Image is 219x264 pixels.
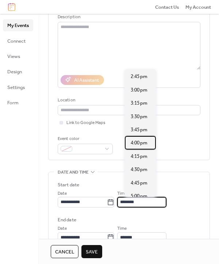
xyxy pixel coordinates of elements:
span: Link to Google Maps [66,119,105,127]
span: Cancel [55,248,74,256]
a: My Account [185,3,211,11]
span: Contact Us [155,4,179,11]
a: Views [3,50,33,62]
span: 2:45 pm [131,73,147,80]
span: 4:15 pm [131,153,147,160]
div: Description [58,13,199,21]
span: Views [7,53,20,60]
img: logo [8,3,15,11]
span: Design [7,68,22,75]
div: End date [58,216,76,224]
span: Date [58,225,67,232]
span: 3:15 pm [131,100,147,107]
a: My Events [3,19,33,31]
a: Connect [3,35,33,47]
div: Start date [58,181,79,189]
span: 4:45 pm [131,179,147,187]
span: 3:00 pm [131,86,147,94]
span: Date and time [58,168,89,176]
span: 4:00 pm [131,139,147,147]
span: Form [7,99,19,106]
a: Form [3,97,33,108]
span: 5:00 pm [131,193,147,200]
span: My Account [185,4,211,11]
button: Save [81,245,102,258]
span: Time [117,190,127,197]
span: Time [117,225,127,232]
a: Design [3,66,33,77]
div: Location [58,97,199,104]
span: 3:30 pm [131,113,147,120]
span: Save [86,248,98,256]
div: Event color [58,135,111,143]
span: 4:30 pm [131,166,147,173]
button: Cancel [51,245,78,258]
span: 3:45 pm [131,126,147,133]
a: Settings [3,81,33,93]
span: Settings [7,84,25,91]
span: Date [58,190,67,197]
span: Connect [7,38,26,45]
a: Contact Us [155,3,179,11]
span: My Events [7,22,29,29]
